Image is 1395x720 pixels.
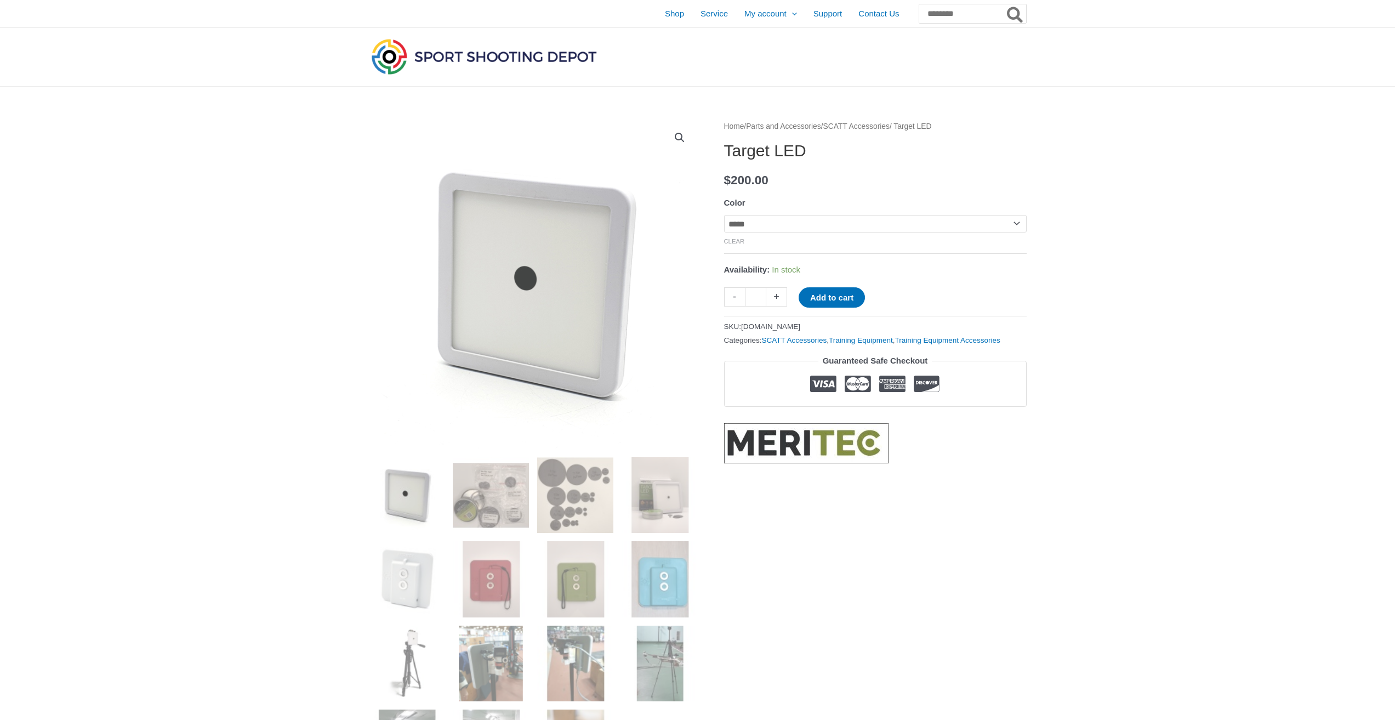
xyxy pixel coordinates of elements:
img: Target LED - Image 4 [622,457,698,533]
img: Target LED [369,120,698,449]
span: Availability: [724,265,770,274]
a: SCATT Accessories [762,336,827,344]
span: In stock [772,265,800,274]
a: View full-screen image gallery [670,128,690,148]
span: $ [724,173,731,187]
a: - [724,287,745,307]
img: Target LED [369,457,445,533]
a: Clear options [724,238,745,245]
h1: Target LED [724,141,1027,161]
img: Target LED - Image 12 [622,626,698,702]
a: Home [724,122,744,131]
input: Product quantity [745,287,766,307]
span: Categories: , , [724,333,1000,347]
img: Target LED - Image 2 [453,457,529,533]
a: + [766,287,787,307]
a: SCATT Accessories [823,122,890,131]
button: Search [1005,4,1026,23]
nav: Breadcrumb [724,120,1027,134]
bdi: 200.00 [724,173,768,187]
img: Target LED - Image 6 [453,541,529,617]
span: [DOMAIN_NAME] [741,322,800,331]
img: Sport Shooting Depot [369,36,599,77]
button: Add to cart [799,287,865,308]
a: Parts and Accessories [746,122,821,131]
img: Target LED - Image 9 [369,626,445,702]
label: Color [724,198,745,207]
span: SKU: [724,320,801,333]
a: Training Equipment [829,336,893,344]
img: Target LED - Image 3 [537,457,613,533]
img: Target LED - Image 10 [453,626,529,702]
a: Training Equipment Accessories [895,336,1000,344]
img: Target LED - Image 8 [622,541,698,617]
a: MERITEC [724,423,889,463]
img: Target LED - Image 7 [537,541,613,617]
legend: Guaranteed Safe Checkout [818,353,932,368]
img: Target LED - Image 5 [369,541,445,617]
img: Target LED - Image 11 [537,626,613,702]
